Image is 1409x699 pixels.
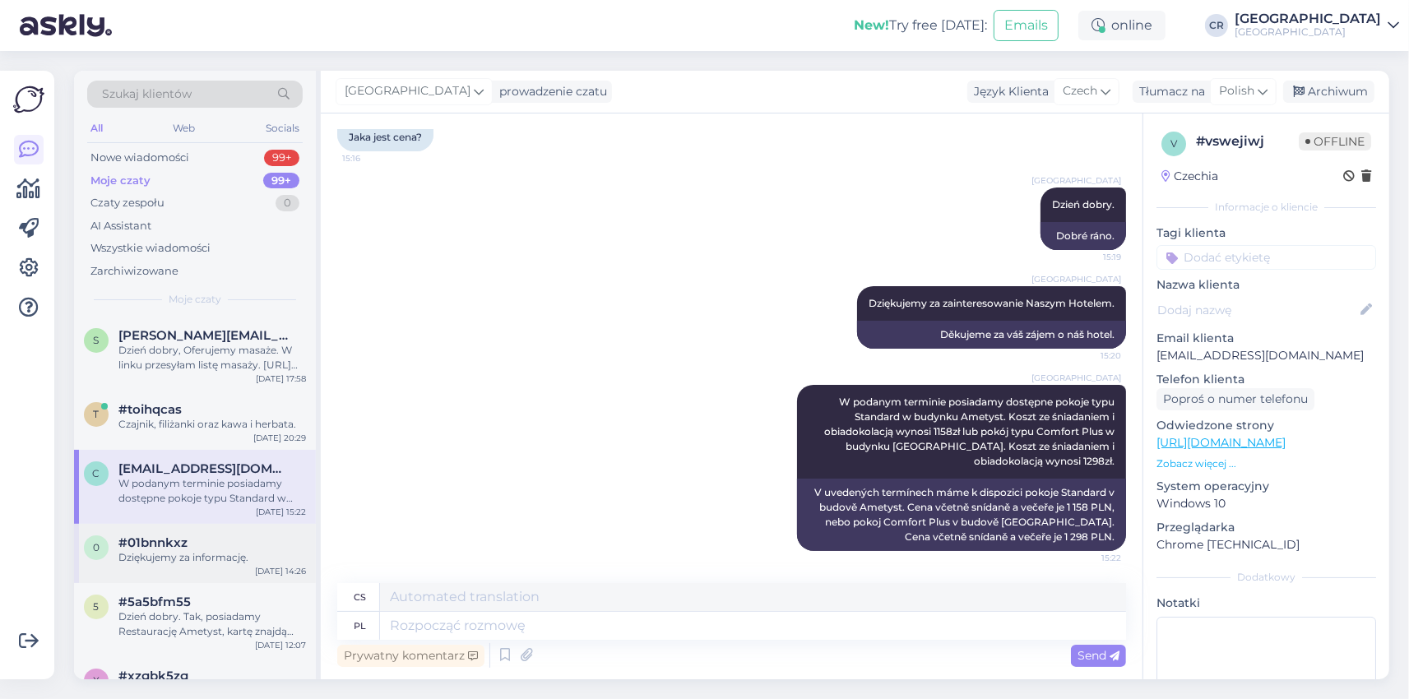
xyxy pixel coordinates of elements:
p: Notatki [1156,595,1376,612]
p: System operacyjny [1156,478,1376,495]
div: Zarchiwizowane [90,263,178,280]
div: Try free [DATE]: [854,16,987,35]
div: [DATE] 15:22 [256,506,306,518]
span: x [93,674,100,687]
div: online [1078,11,1166,40]
p: Przeglądarka [1156,519,1376,536]
div: Archiwum [1283,81,1374,103]
a: [URL][DOMAIN_NAME] [1156,435,1286,450]
p: Email klienta [1156,330,1376,347]
span: 5 [94,600,100,613]
div: Czaty zespołu [90,195,165,211]
p: Windows 10 [1156,495,1376,512]
div: All [87,118,106,139]
span: #xzgbk5zg [118,669,188,683]
div: pl [354,612,366,640]
div: Moje czaty [90,173,151,189]
span: Send [1078,648,1119,663]
span: Dziękujemy za zainteresowanie Naszym Hotelem. [869,297,1115,309]
div: [GEOGRAPHIC_DATA] [1235,25,1381,39]
div: [DATE] 20:29 [253,432,306,444]
div: # vswejiwj [1196,132,1299,151]
p: Zobacz więcej ... [1156,456,1376,471]
b: New! [854,17,889,33]
div: Czajnik, filiżanki oraz kawa i herbata. [118,417,306,432]
div: Jaka jest cena? [337,123,433,151]
p: Nazwa klienta [1156,276,1376,294]
p: [EMAIL_ADDRESS][DOMAIN_NAME] [1156,347,1376,364]
span: cifkamartin@seznam.cz [118,461,290,476]
span: Dzień dobry. [1052,198,1115,211]
span: [GEOGRAPHIC_DATA] [1031,372,1121,384]
span: Polish [1219,82,1254,100]
span: 15:16 [342,152,404,164]
div: 99+ [263,173,299,189]
span: [GEOGRAPHIC_DATA] [345,82,470,100]
div: [DATE] 14:26 [255,565,306,577]
span: Moje czaty [169,292,221,307]
span: [GEOGRAPHIC_DATA] [1031,273,1121,285]
div: Poproś o numer telefonu [1156,388,1314,410]
input: Dodaj nazwę [1157,301,1357,319]
div: V uvedených termínech máme k dispozici pokoje Standard v budově Ametyst. Cena včetně snídaně a ve... [797,479,1126,551]
span: 0 [93,541,100,553]
a: [GEOGRAPHIC_DATA][GEOGRAPHIC_DATA] [1235,12,1399,39]
div: AI Assistant [90,218,151,234]
div: prowadzenie czatu [493,83,607,100]
span: v [1170,137,1177,150]
div: [GEOGRAPHIC_DATA] [1235,12,1381,25]
span: Offline [1299,132,1371,150]
span: W podanym terminie posiadamy dostępne pokoje typu Standard w budynku Ametyst. Koszt ze śniadaniem... [824,396,1117,467]
span: #5a5bfm55 [118,595,191,609]
div: 99+ [264,150,299,166]
div: Dzień dobry, Oferujemy masaże. W linku przesyłam listę masaży. [URL][DOMAIN_NAME] [118,343,306,373]
div: Czechia [1161,168,1218,185]
div: Prywatny komentarz [337,645,484,667]
div: Web [170,118,199,139]
span: s [94,334,100,346]
div: Nowe wiadomości [90,150,189,166]
p: Telefon klienta [1156,371,1376,388]
div: W podanym terminie posiadamy dostępne pokoje typu Standard w budynku Ametyst. Koszt ze śniadaniem... [118,476,306,506]
span: #toihqcas [118,402,182,417]
span: slanina.coufalova@seznam.cz [118,328,290,343]
span: [GEOGRAPHIC_DATA] [1031,174,1121,187]
img: Askly Logo [13,84,44,115]
span: 15:19 [1059,251,1121,263]
div: [DATE] 12:07 [255,639,306,651]
div: Tłumacz na [1133,83,1205,100]
p: Chrome [TECHNICAL_ID] [1156,536,1376,553]
input: Dodać etykietę [1156,245,1376,270]
div: cs [354,583,366,611]
div: Dobré ráno. [1041,222,1126,250]
span: Czech [1063,82,1097,100]
span: #01bnnkxz [118,535,188,550]
p: Tagi klienta [1156,225,1376,242]
div: Dzień dobry. Tak, posiadamy Restaurację Ametyst, kartę znajdą Państwo na Naszej stronie interneto... [118,609,306,639]
div: 0 [276,195,299,211]
span: Szukaj klientów [102,86,192,103]
span: c [93,467,100,479]
div: Socials [262,118,303,139]
p: Odwiedzone strony [1156,417,1376,434]
div: Wszystkie wiadomości [90,240,211,257]
div: CR [1205,14,1228,37]
div: Děkujeme za váš zájem o náš hotel. [857,321,1126,349]
span: 15:20 [1059,349,1121,362]
div: [DATE] 17:58 [256,373,306,385]
button: Emails [994,10,1059,41]
div: Informacje o kliencie [1156,200,1376,215]
div: Dziękujemy za informację. [118,550,306,565]
div: Język Klienta [967,83,1049,100]
span: t [94,408,100,420]
span: 15:22 [1059,552,1121,564]
div: Dodatkowy [1156,570,1376,585]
